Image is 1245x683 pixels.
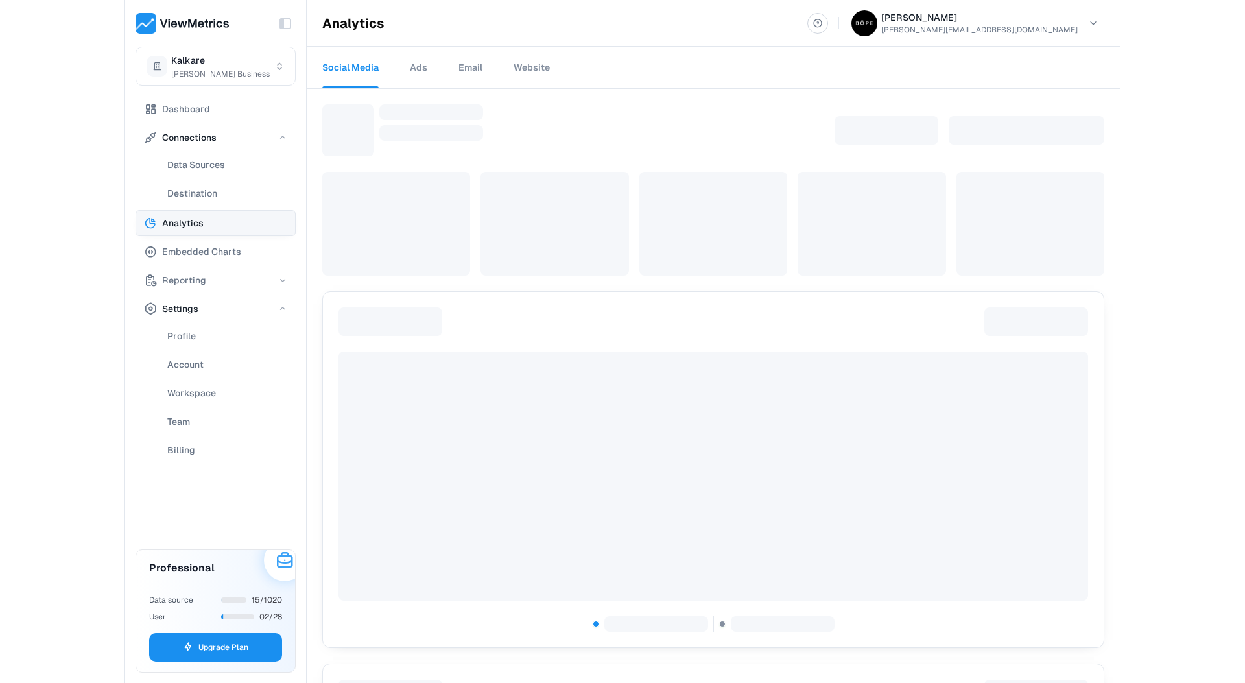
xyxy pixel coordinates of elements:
button: Billing [159,437,296,463]
span: Analytics [162,215,204,231]
span: Connections [162,130,217,145]
a: Email [458,47,482,88]
button: Destination [159,180,296,206]
h6: [PERSON_NAME] [881,11,1078,24]
button: Team [159,409,296,435]
button: Dashboard [136,96,296,122]
a: Website [514,47,550,88]
button: Workspace [159,380,296,406]
span: Embedded Charts [162,244,241,259]
a: Ads [410,47,427,88]
span: Workspace [167,385,216,401]
button: Data Sources [159,152,296,178]
span: Destination [167,186,217,201]
span: Kalkare [171,53,205,68]
a: Social Media [322,47,379,88]
span: Dashboard [162,101,210,117]
h1: Analytics [322,16,385,31]
button: Reporting [136,267,296,293]
span: Billing [167,442,195,458]
span: Settings [162,301,198,317]
img: Jeane Bope [851,10,877,36]
h3: Professional [149,560,215,576]
img: ViewMetrics's logo with text [136,13,230,34]
button: Profile [159,323,296,349]
p: [PERSON_NAME][EMAIL_ADDRESS][DOMAIN_NAME] [881,24,1078,36]
button: Embedded Charts [136,239,296,265]
span: [PERSON_NAME] Business [171,68,270,80]
span: Data Sources [167,157,225,173]
span: User [149,612,166,622]
span: 15/1020 [252,594,282,606]
span: Reporting [162,272,206,288]
button: Analytics [136,210,296,236]
span: Data source [149,595,193,605]
span: 02/28 [259,611,282,623]
span: Profile [167,328,196,344]
span: Account [167,357,204,372]
button: Account [159,352,296,377]
button: Upgrade Plan [149,633,282,662]
button: Settings [136,296,296,322]
span: Team [167,414,190,429]
button: Connections [136,125,296,150]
